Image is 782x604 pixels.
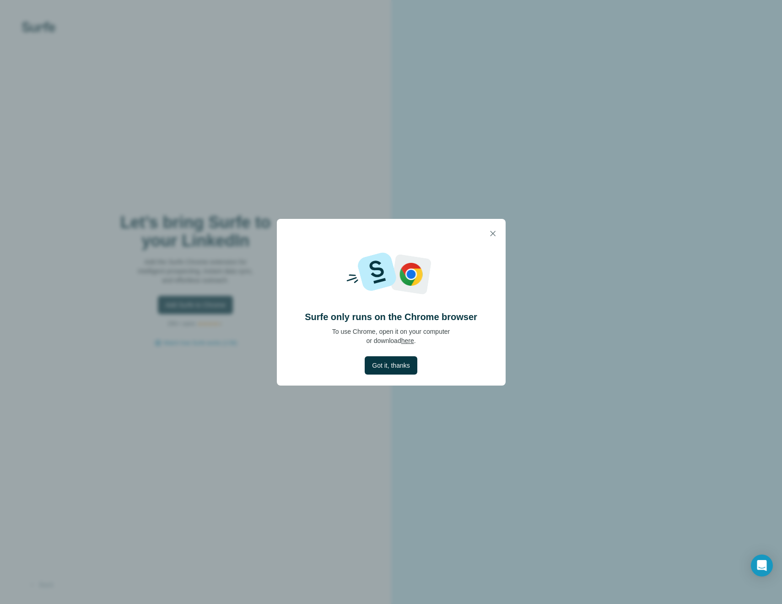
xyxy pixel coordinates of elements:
[365,356,417,375] button: Got it, thanks
[333,248,449,299] img: Surfe and Google logos
[401,337,414,344] a: here
[372,361,410,370] span: Got it, thanks
[305,310,477,323] h4: Surfe only runs on the Chrome browser
[332,327,450,345] p: To use Chrome, open it on your computer or download .
[751,555,773,577] div: Open Intercom Messenger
